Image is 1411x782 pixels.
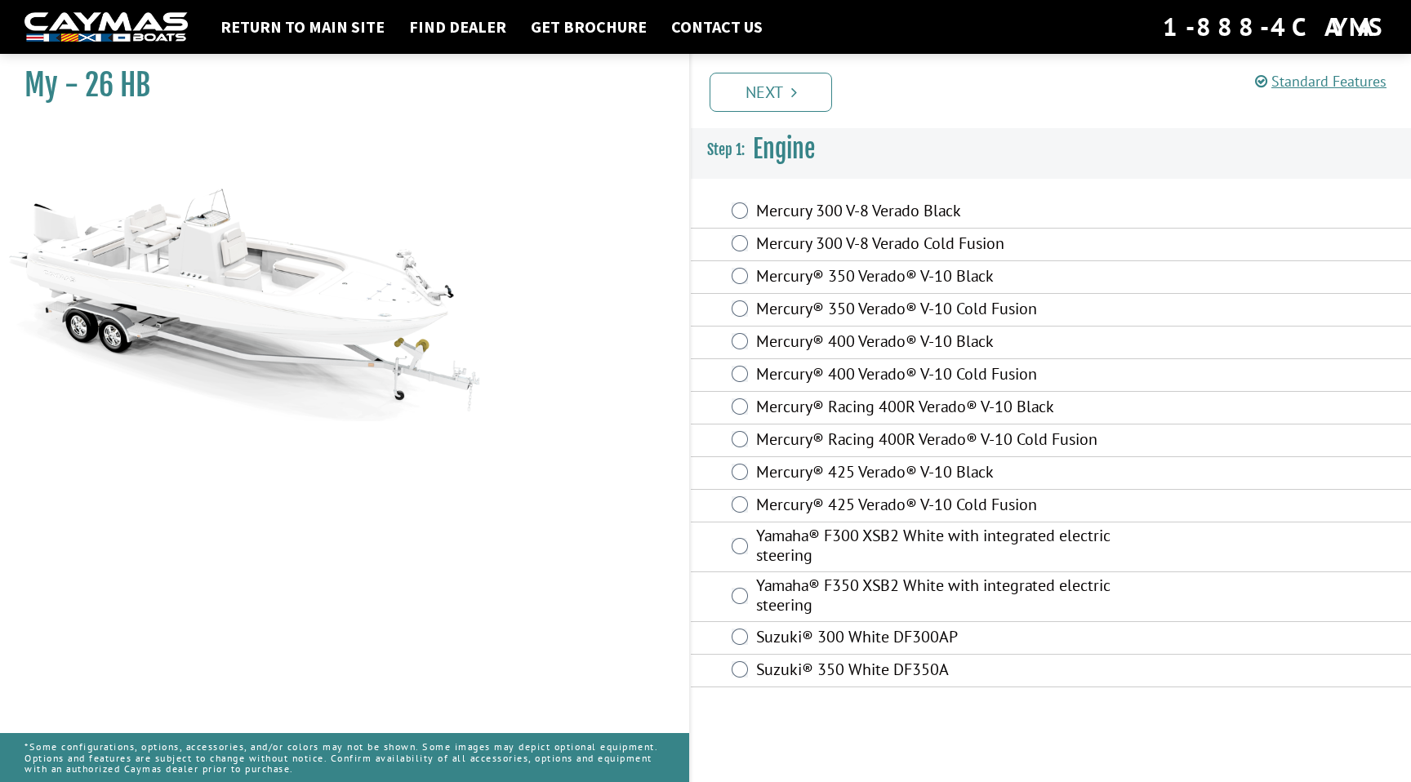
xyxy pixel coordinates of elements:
h1: My - 26 HB [24,67,648,104]
p: *Some configurations, options, accessories, and/or colors may not be shown. Some images may depic... [24,733,665,782]
ul: Pagination [705,70,1411,112]
a: Standard Features [1255,72,1387,91]
a: Return to main site [212,16,393,38]
label: Yamaha® F350 XSB2 White with integrated electric steering [756,575,1149,619]
img: white-logo-c9c8dbefe5ff5ceceb0f0178aa75bf4bb51f6bca0971e226c86eb53dfe498488.png [24,12,188,42]
label: Mercury® 425 Verado® V-10 Cold Fusion [756,495,1149,518]
h3: Engine [691,119,1411,180]
a: Contact Us [663,16,771,38]
a: Get Brochure [523,16,655,38]
div: 1-888-4CAYMAS [1163,9,1387,45]
label: Mercury® 425 Verado® V-10 Black [756,462,1149,486]
label: Mercury® Racing 400R Verado® V-10 Black [756,397,1149,420]
label: Mercury® 350 Verado® V-10 Cold Fusion [756,299,1149,322]
a: Next [710,73,832,112]
label: Yamaha® F300 XSB2 White with integrated electric steering [756,526,1149,569]
label: Suzuki® 300 White DF300AP [756,627,1149,651]
label: Mercury® 350 Verado® V-10 Black [756,266,1149,290]
label: Mercury 300 V-8 Verado Cold Fusion [756,233,1149,257]
label: Mercury® Racing 400R Verado® V-10 Cold Fusion [756,429,1149,453]
label: Mercury® 400 Verado® V-10 Cold Fusion [756,364,1149,388]
a: Find Dealer [401,16,514,38]
label: Suzuki® 350 White DF350A [756,660,1149,683]
label: Mercury 300 V-8 Verado Black [756,201,1149,224]
label: Mercury® 400 Verado® V-10 Black [756,331,1149,355]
